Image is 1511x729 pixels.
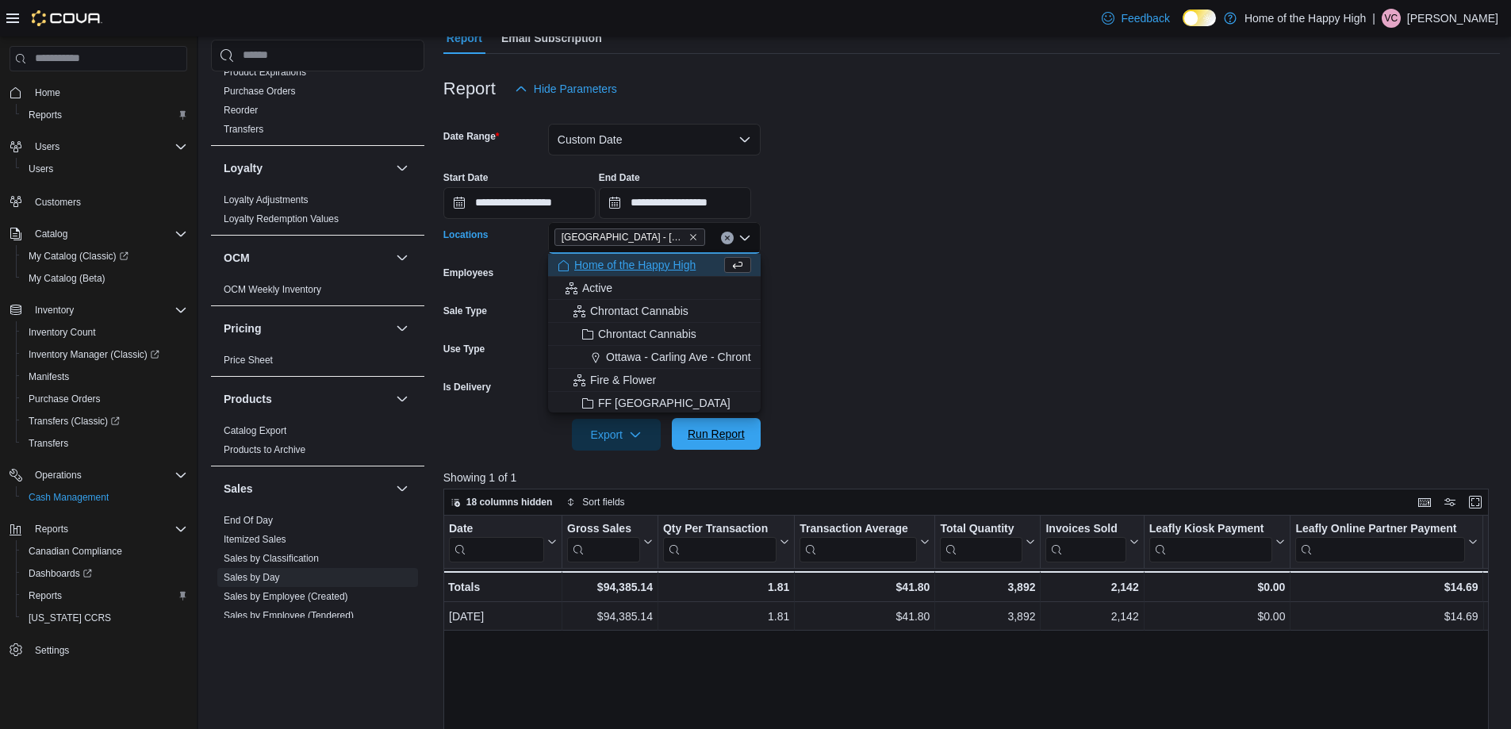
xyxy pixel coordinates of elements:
button: Inventory [29,301,80,320]
button: Chrontact Cannabis [548,323,761,346]
button: Transfers [16,432,194,455]
button: OCM [393,248,412,267]
button: Loyalty [224,160,389,176]
span: Customers [29,191,187,211]
span: Export [581,419,651,451]
a: Reports [22,106,68,125]
div: Gross Sales [567,522,640,537]
span: Users [29,137,187,156]
button: Loyalty [393,159,412,178]
div: OCM [211,280,424,305]
div: $41.80 [800,577,930,597]
span: My Catalog (Classic) [22,247,187,266]
button: Reports [29,520,75,539]
div: Pricing [211,351,424,376]
a: Purchase Orders [224,86,296,97]
span: Washington CCRS [22,608,187,627]
button: Sales [393,479,412,498]
span: Manifests [22,367,187,386]
button: Remove Sherwood Park - Wye Road - Fire & Flower from selection in this group [688,232,698,242]
span: My Catalog (Beta) [22,269,187,288]
button: Purchase Orders [16,388,194,410]
button: Fire & Flower [548,369,761,392]
h3: Products [224,391,272,407]
span: Purchase Orders [22,389,187,409]
span: OCM Weekly Inventory [224,283,321,296]
span: FF [GEOGRAPHIC_DATA] [598,395,731,411]
span: Transfers (Classic) [22,412,187,431]
a: Reports [22,586,68,605]
button: Users [29,137,66,156]
a: Sales by Day [224,572,280,583]
span: Transfers (Classic) [29,415,120,428]
span: Dashboards [29,567,92,580]
button: Sales [224,481,389,497]
span: Report [447,22,482,54]
a: Dashboards [22,564,98,583]
button: Customers [3,190,194,213]
span: VC [1385,9,1398,28]
span: Active [582,280,612,296]
a: Product Expirations [224,67,306,78]
h3: Sales [224,481,253,497]
span: Email Subscription [501,22,602,54]
button: 18 columns hidden [444,493,559,512]
button: Pricing [224,320,389,336]
div: $14.69 [1295,607,1478,626]
span: Operations [35,469,82,482]
span: Reports [29,109,62,121]
button: Catalog [29,224,74,244]
input: Dark Mode [1183,10,1216,26]
div: Total Quantity [940,522,1022,537]
div: Leafly Online Partner Payment [1295,522,1465,537]
a: Products to Archive [224,444,305,455]
button: OCM [224,250,389,266]
button: Custom Date [548,124,761,155]
div: Loyalty [211,190,424,235]
a: Sales by Classification [224,553,319,564]
h3: Pricing [224,320,261,336]
button: Canadian Compliance [16,540,194,562]
span: Home of the Happy High [574,257,696,273]
a: Loyalty Redemption Values [224,213,339,224]
span: Catalog [29,224,187,244]
span: Products to Archive [224,443,305,456]
a: Itemized Sales [224,534,286,545]
button: Qty Per Transaction [663,522,789,562]
span: Canadian Compliance [22,542,187,561]
div: 1.81 [663,577,789,597]
button: Cash Management [16,486,194,508]
label: Employees [443,267,493,279]
span: Itemized Sales [224,533,286,546]
a: Canadian Compliance [22,542,128,561]
button: My Catalog (Beta) [16,267,194,290]
span: Loyalty Adjustments [224,194,309,206]
div: Date [449,522,544,537]
span: Reports [29,520,187,539]
span: Reports [22,586,187,605]
button: Operations [3,464,194,486]
button: Active [548,277,761,300]
button: Operations [29,466,88,485]
span: Reports [35,523,68,535]
span: My Catalog (Beta) [29,272,105,285]
div: Transaction Average [800,522,917,537]
span: Users [29,163,53,175]
span: 18 columns hidden [466,496,553,508]
button: Sort fields [560,493,631,512]
button: Pricing [393,319,412,338]
span: Inventory [35,304,74,317]
span: Reports [29,589,62,602]
span: Purchase Orders [224,85,296,98]
button: Reports [16,585,194,607]
span: Users [35,140,59,153]
p: Showing 1 of 1 [443,470,1500,485]
button: Home [3,81,194,104]
a: Manifests [22,367,75,386]
span: Inventory Count [29,326,96,339]
a: My Catalog (Beta) [22,269,112,288]
label: Is Delivery [443,381,491,393]
div: $0.00 [1149,577,1285,597]
button: Ottawa - Carling Ave - Chrontact Cannabis [548,346,761,369]
span: Sales by Classification [224,552,319,565]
